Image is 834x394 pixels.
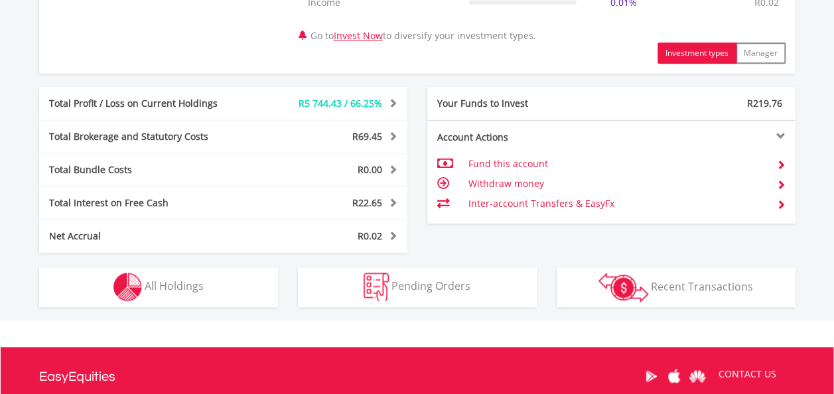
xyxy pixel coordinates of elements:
button: Manager [736,42,786,64]
div: Total Bundle Costs [39,163,254,176]
span: R69.45 [352,130,382,143]
div: Total Brokerage and Statutory Costs [39,130,254,143]
td: Withdraw money [468,174,766,194]
div: Net Accrual [39,230,254,243]
span: R22.65 [352,196,382,209]
a: CONTACT US [709,356,786,393]
img: pending_instructions-wht.png [364,273,389,301]
span: R5 744.43 / 66.25% [299,97,382,109]
div: Account Actions [427,131,612,144]
img: transactions-zar-wht.png [598,273,648,302]
button: All Holdings [39,267,278,307]
div: Your Funds to Invest [427,97,612,110]
button: Pending Orders [298,267,537,307]
td: Fund this account [468,154,766,174]
span: All Holdings [145,279,204,293]
div: Total Profit / Loss on Current Holdings [39,97,254,110]
td: Inter-account Transfers & EasyFx [468,194,766,214]
button: Recent Transactions [557,267,796,307]
span: Recent Transactions [651,279,753,293]
button: Investment types [658,42,736,64]
span: Pending Orders [391,279,470,293]
a: Invest Now [334,29,383,42]
span: R0.02 [358,230,382,242]
span: R0.00 [358,163,382,176]
span: R219.76 [747,97,782,109]
img: holdings-wht.png [113,273,142,301]
div: Total Interest on Free Cash [39,196,254,210]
